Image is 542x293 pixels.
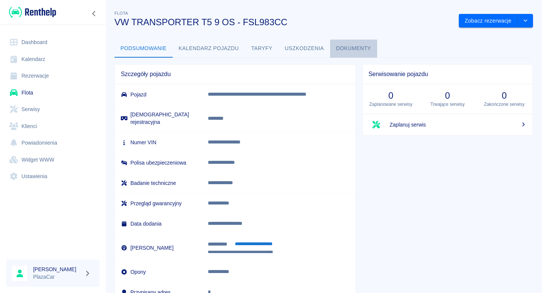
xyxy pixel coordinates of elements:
h6: Pojazd [121,91,196,98]
button: Dokumenty [330,40,377,58]
h6: Badanie techniczne [121,179,196,187]
button: Zwiń nawigację [88,9,100,18]
h3: 0 [368,90,413,101]
a: Rezerwacje [6,67,100,84]
a: 0Trwające serwisy [419,84,476,114]
h3: 0 [425,90,470,101]
a: Kalendarz [6,51,100,68]
a: Widget WWW [6,151,100,168]
h6: Polisa ubezpieczeniowa [121,159,196,166]
button: drop-down [518,14,533,28]
a: Serwisy [6,101,100,118]
span: Flota [114,11,128,15]
button: Zobacz rezerwacje [459,14,518,28]
button: Taryfy [245,40,279,58]
a: Ustawienia [6,168,100,185]
p: Zakończone serwisy [482,101,527,108]
p: Trwające serwisy [425,101,470,108]
p: Zaplanowane serwisy [368,101,413,108]
h3: VW TRANSPORTER T5 9 OS - FSL983CC [114,17,453,27]
a: Flota [6,84,100,101]
button: Kalendarz pojazdu [173,40,245,58]
h3: 0 [482,90,527,101]
p: PlazaCar [33,273,81,281]
h6: Przegląd gwarancyjny [121,200,196,207]
button: Uszkodzenia [279,40,330,58]
button: Podsumowanie [114,40,173,58]
a: Klienci [6,118,100,135]
a: Powiadomienia [6,134,100,151]
a: 0Zaplanowane serwisy [362,84,419,114]
img: Renthelp logo [9,6,56,18]
span: Serwisowanie pojazdu [368,70,527,78]
h6: Data dodania [121,220,196,227]
a: Dashboard [6,34,100,51]
h6: Numer VIN [121,139,196,146]
span: Szczegóły pojazdu [121,70,350,78]
h6: Opony [121,268,196,276]
span: Zaplanuj serwis [390,121,527,129]
h6: [PERSON_NAME] [33,266,81,273]
h6: [DEMOGRAPHIC_DATA] rejestracyjna [121,111,196,126]
h6: [PERSON_NAME] [121,244,196,252]
a: Renthelp logo [6,6,56,18]
a: Zaplanuj serwis [362,114,533,135]
a: 0Zakończone serwisy [476,84,533,114]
